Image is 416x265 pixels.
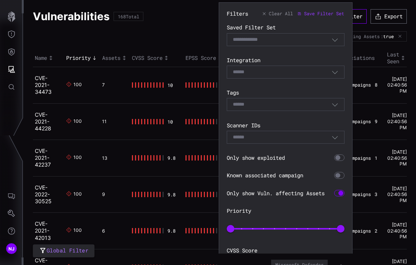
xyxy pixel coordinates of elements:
[387,222,407,239] time: [DATE] 02:40:56 PM
[383,34,394,39] span: true
[132,55,182,61] div: Toggle sort direction
[304,11,344,17] span: Save Filter Set
[33,244,94,258] button: Global Filter
[35,184,52,204] a: CVE-2022-30525
[331,134,338,141] button: Toggle options menu
[331,69,338,75] button: Toggle options menu
[35,75,52,95] a: CVE-2021-34473
[387,149,407,167] time: [DATE] 02:40:56 PM
[73,118,80,125] div: 100
[73,227,80,234] div: 100
[8,245,15,253] span: NJ
[387,112,407,130] time: [DATE] 02:40:56 PM
[167,82,176,88] div: 10
[375,119,377,125] span: 9
[35,111,51,132] a: CVE-2021-44228
[73,191,80,198] div: 100
[102,82,122,88] div: 7
[227,247,344,254] label: CVSS Score
[47,246,88,255] span: Global Filter
[102,155,122,161] div: 13
[375,228,377,234] span: 2
[347,82,371,88] span: Campaigns
[66,55,98,61] div: Toggle sort direction
[227,154,344,161] section: Only show exploited
[227,10,248,17] div: Filters
[0,240,23,257] button: NJ
[102,119,122,125] div: 11
[297,10,344,17] button: Save Filter Set
[387,51,407,65] div: Toggle sort direction
[347,155,371,161] span: Campaigns
[185,55,235,61] div: Toggle sort direction
[227,190,344,197] section: Only show Vuln. affecting Assets
[387,186,407,203] time: [DATE] 02:40:56 PM
[370,9,407,24] button: Export
[35,55,62,61] div: Toggle sort direction
[227,89,344,96] label: Tags
[347,228,371,234] span: Campaigns
[375,155,377,161] span: 1
[167,119,176,124] div: 10
[73,154,80,161] div: 100
[118,14,139,19] div: 168 Total
[227,24,344,31] label: Saved Filter Set
[167,228,176,233] div: 9.8
[167,155,176,161] div: 9.8
[227,57,344,64] label: Integration
[35,220,51,241] a: CVE-2021-42013
[262,10,293,17] button: Clear All
[336,49,385,67] th: Associations
[167,192,176,197] div: 9.8
[331,101,338,108] button: Toggle options menu
[269,11,293,17] span: Clear All
[35,148,51,168] a: CVE-2021-42237
[347,191,371,198] span: Campaigns
[227,122,344,129] label: Scanner IDs
[33,10,110,23] h1: Vulnerabilities
[331,36,338,43] button: Toggle options menu
[227,207,344,214] label: Priority
[227,172,344,179] section: Known associated campaign
[102,55,128,61] div: Toggle sort direction
[380,34,396,39] div: :
[102,191,122,198] div: 9
[375,82,377,88] span: 8
[347,119,371,125] span: Campaigns
[344,13,362,20] div: Filter
[375,191,377,198] span: 3
[387,76,407,94] time: [DATE] 02:40:56 PM
[102,228,122,234] div: 6
[73,82,80,88] div: 100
